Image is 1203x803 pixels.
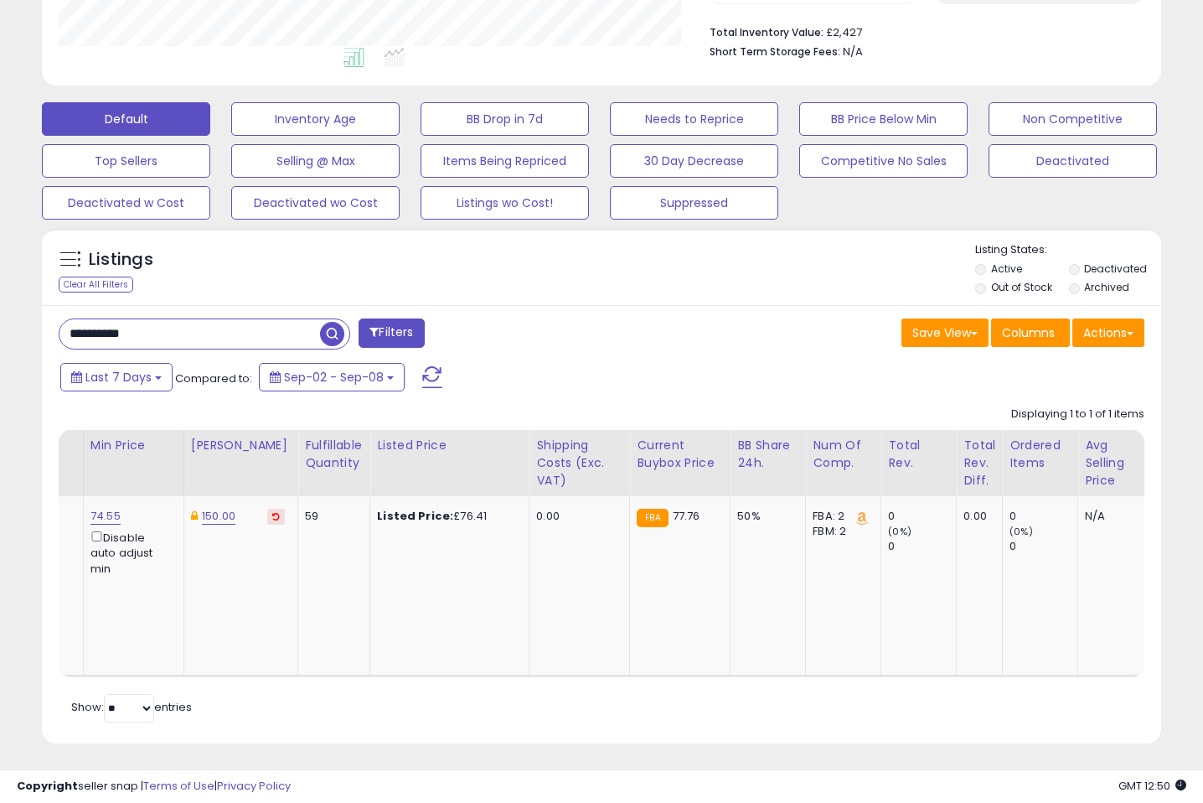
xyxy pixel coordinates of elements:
[175,370,252,386] span: Compared to:
[799,144,968,178] button: Competitive No Sales
[737,509,793,524] div: 50%
[737,437,798,472] div: BB Share 24h.
[377,508,453,524] b: Listed Price:
[421,186,589,220] button: Listings wo Cost!
[284,369,384,386] span: Sep-02 - Sep-08
[1002,324,1055,341] span: Columns
[377,509,516,524] div: £76.41
[1084,262,1147,276] label: Deactivated
[421,144,589,178] button: Items Being Repriced
[710,21,1133,41] li: £2,427
[17,779,291,795] div: seller snap | |
[975,242,1161,258] p: Listing States:
[59,277,133,293] div: Clear All Filters
[963,509,989,524] div: 0.00
[231,102,400,136] button: Inventory Age
[60,363,173,391] button: Last 7 Days
[813,524,868,539] div: FBM: 2
[231,144,400,178] button: Selling @ Max
[90,528,171,577] div: Disable auto adjust min
[989,144,1157,178] button: Deactivated
[89,248,153,272] h5: Listings
[42,186,210,220] button: Deactivated w Cost
[42,144,210,178] button: Top Sellers
[259,363,405,391] button: Sep-02 - Sep-08
[217,778,291,794] a: Privacy Policy
[888,539,956,554] div: 0
[536,437,622,490] div: Shipping Costs (Exc. VAT)
[143,778,214,794] a: Terms of Use
[710,44,840,59] b: Short Term Storage Fees:
[377,437,522,454] div: Listed Price
[813,509,868,524] div: FBA: 2
[85,369,152,386] span: Last 7 Days
[191,437,291,454] div: [PERSON_NAME]
[231,186,400,220] button: Deactivated wo Cost
[710,25,824,39] b: Total Inventory Value:
[1009,437,1071,472] div: Ordered Items
[991,280,1052,294] label: Out of Stock
[989,102,1157,136] button: Non Competitive
[1009,539,1077,554] div: 0
[813,437,874,472] div: Num of Comp.
[1085,437,1146,490] div: Avg Selling Price
[843,44,863,60] span: N/A
[305,509,357,524] div: 59
[673,508,700,524] span: 77.76
[1072,319,1144,347] button: Actions
[536,509,617,524] div: 0.00
[888,437,949,472] div: Total Rev.
[637,437,723,472] div: Current Buybox Price
[90,437,177,454] div: Min Price
[305,437,363,472] div: Fulfillable Quantity
[42,102,210,136] button: Default
[991,262,1022,276] label: Active
[1009,509,1077,524] div: 0
[1085,509,1140,524] div: N/A
[90,508,121,525] a: 74.55
[610,102,778,136] button: Needs to Reprice
[610,144,778,178] button: 30 Day Decrease
[1084,280,1129,294] label: Archived
[991,319,1070,347] button: Columns
[17,778,78,794] strong: Copyright
[637,509,668,527] small: FBA
[901,319,989,347] button: Save View
[71,699,192,715] span: Show: entries
[1009,525,1033,538] small: (0%)
[963,437,995,490] div: Total Rev. Diff.
[888,509,956,524] div: 0
[421,102,589,136] button: BB Drop in 7d
[359,319,424,348] button: Filters
[610,186,778,220] button: Suppressed
[1011,407,1144,422] div: Displaying 1 to 1 of 1 items
[202,508,235,525] a: 150.00
[1118,778,1186,794] span: 2025-09-16 12:50 GMT
[888,525,911,538] small: (0%)
[799,102,968,136] button: BB Price Below Min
